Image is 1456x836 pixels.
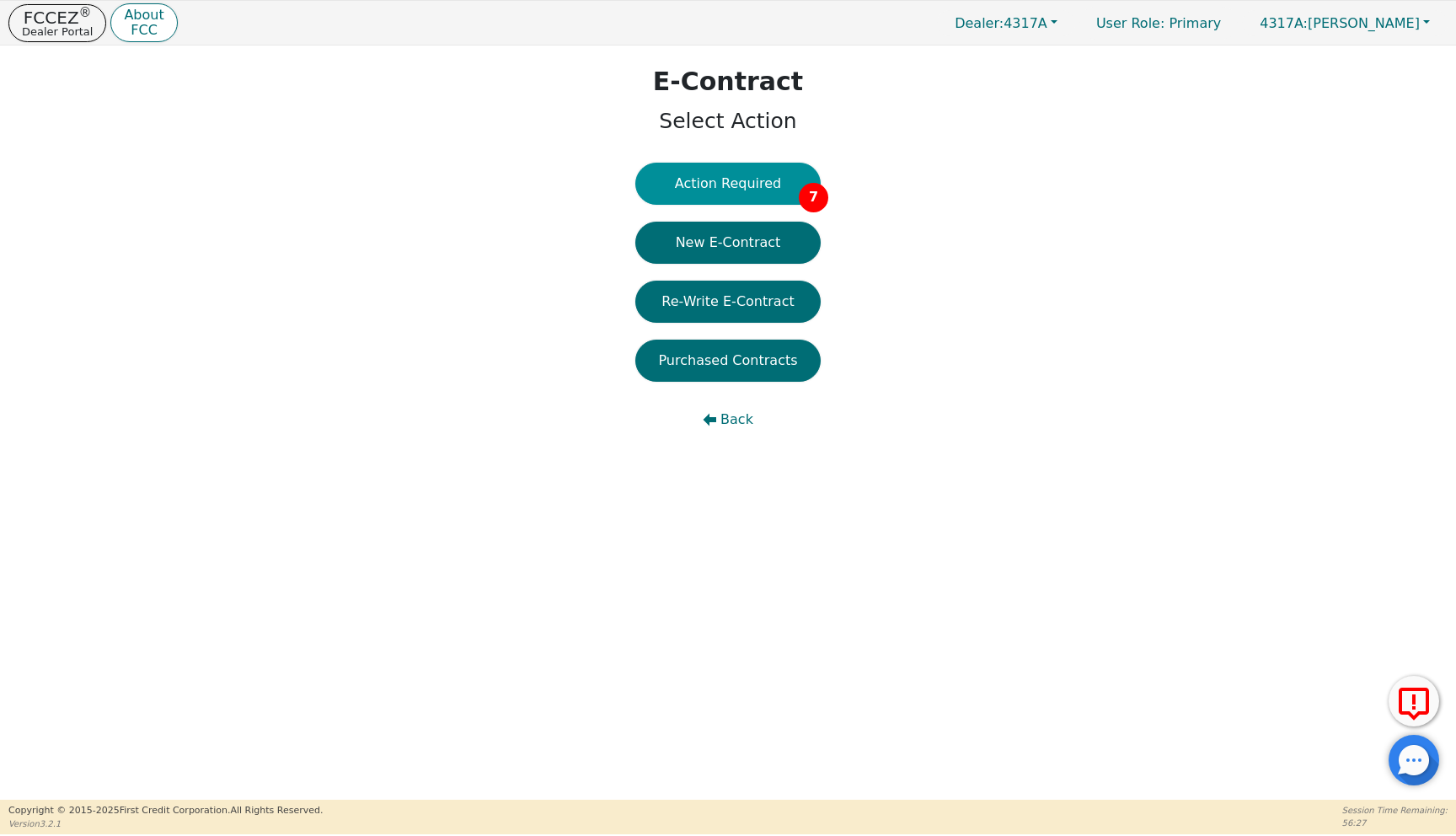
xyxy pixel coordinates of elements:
[635,281,821,323] button: Re-Write E-Contract
[22,26,93,37] p: Dealer Portal
[1242,10,1448,36] button: 4317A:[PERSON_NAME]
[635,222,821,264] button: New E-Contract
[1342,804,1448,817] p: Session Time Remaining:
[635,399,821,441] button: Back
[799,183,828,212] span: 7
[1389,676,1439,726] button: Report Error to FCC
[8,4,106,42] button: FCCEZ®Dealer Portal
[937,10,1075,36] button: Dealer:4317A
[653,67,803,97] h1: E-Contract
[1079,7,1238,40] a: User Role: Primary
[8,817,323,830] p: Version 3.2.1
[110,3,177,43] button: AboutFCC
[635,340,821,382] button: Purchased Contracts
[1260,15,1308,31] span: 4317A:
[124,24,163,37] p: FCC
[1260,15,1420,31] span: [PERSON_NAME]
[124,8,163,22] p: About
[720,410,753,430] span: Back
[1096,15,1164,31] span: User Role :
[1342,817,1448,829] p: 56:27
[1079,7,1238,40] p: Primary
[22,9,93,26] p: FCCEZ
[230,805,323,816] span: All Rights Reserved.
[8,804,323,818] p: Copyright © 2015- 2025 First Credit Corporation.
[955,15,1004,31] span: Dealer:
[653,105,803,137] p: Select Action
[955,15,1047,31] span: 4317A
[79,5,92,20] sup: ®
[635,163,821,205] button: Action Required7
